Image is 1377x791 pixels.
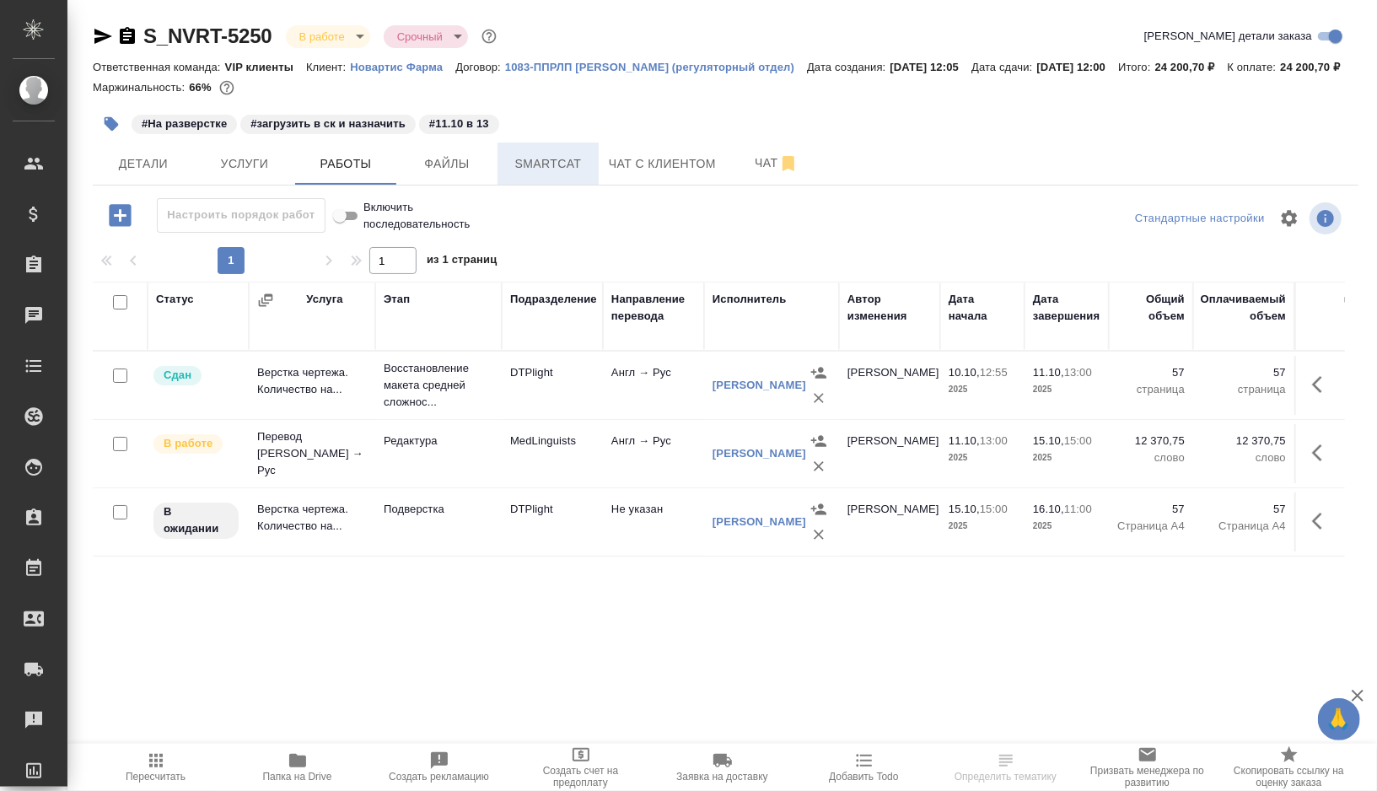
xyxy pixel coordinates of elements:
p: 2025 [1033,518,1100,535]
div: Услуга [306,291,342,308]
p: 12 370,75 [1117,433,1185,449]
span: Заявка на доставку [676,771,767,783]
div: Исполнитель назначен, приступать к работе пока рано [152,501,240,541]
td: Англ → Рус [603,424,704,483]
button: Назначить [806,428,831,454]
p: Итого: [1118,61,1154,73]
p: страница [1117,381,1185,398]
button: Добавить Todo [793,744,935,791]
a: S_NVRT-5250 [143,24,272,47]
span: 🙏 [1325,702,1353,737]
p: 16.10, [1033,503,1064,515]
div: В работе [286,25,370,48]
div: Статус [156,291,194,308]
td: Верстка чертежа. Количество на... [249,492,375,552]
span: Создать рекламацию [389,771,489,783]
p: 24 200,70 ₽ [1155,61,1228,73]
button: Определить тематику [935,744,1077,791]
p: В ожидании [164,503,229,537]
button: Добавить работу [97,198,143,233]
button: Здесь прячутся важные кнопки [1302,433,1342,473]
p: 1083-ППРЛП [PERSON_NAME] (регуляторный отдел) [505,61,807,73]
p: 11.10, [949,434,980,447]
p: Страница А4 [1202,518,1286,535]
p: 24 200,70 ₽ [1280,61,1353,73]
span: Smartcat [508,153,589,175]
p: 12 370,75 [1202,433,1286,449]
button: Создать счет на предоплату [510,744,652,791]
div: В работе [384,25,468,48]
button: Папка на Drive [227,744,368,791]
p: 13:00 [980,434,1008,447]
p: 15.10, [1033,434,1064,447]
p: 57 [1202,364,1286,381]
svg: Отписаться [778,153,799,174]
td: [PERSON_NAME] [839,356,940,415]
span: Создать счет на предоплату [520,765,642,788]
button: 6772.30 RUB; [216,77,238,99]
button: Назначить [806,360,831,385]
p: #загрузить в ск и назначить [250,116,406,132]
div: Направление перевода [611,291,696,325]
p: Редактура [384,433,493,449]
button: Скопировать ссылку для ЯМессенджера [93,26,113,46]
span: Добавить Todo [829,771,898,783]
button: 🙏 [1318,698,1360,740]
span: Призвать менеджера по развитию [1087,765,1208,788]
a: Новартис Фарма [350,59,455,73]
div: Оплачиваемый объем [1201,291,1286,325]
span: Чат с клиентом [609,153,716,175]
button: Здесь прячутся важные кнопки [1302,364,1342,405]
button: В работе [294,30,350,44]
p: 11:00 [1064,503,1092,515]
span: На разверстке [130,116,239,130]
span: Скопировать ссылку на оценку заказа [1229,765,1350,788]
button: Скопировать ссылку [117,26,137,46]
td: Перевод [PERSON_NAME] → Рус [249,420,375,487]
p: [DATE] 12:05 [890,61,972,73]
p: 66% [189,81,215,94]
div: Менеджер проверил работу исполнителя, передает ее на следующий этап [152,364,240,387]
span: Настроить таблицу [1269,198,1310,239]
button: Удалить [806,454,831,479]
div: split button [1131,206,1269,232]
p: VIP клиенты [225,61,306,73]
p: 11.10, [1033,366,1064,379]
div: Общий объем [1117,291,1185,325]
div: Дата начала [949,291,1016,325]
button: Скопировать ссылку на оценку заказа [1218,744,1360,791]
a: [PERSON_NAME] [713,447,806,460]
p: Маржинальность: [93,81,189,94]
p: Дата создания: [807,61,890,73]
button: Пересчитать [85,744,227,791]
p: К оплате: [1228,61,1281,73]
div: Автор изменения [847,291,932,325]
td: DTPlight [502,492,603,552]
p: Клиент: [306,61,350,73]
p: слово [1202,449,1286,466]
p: слово [1117,449,1185,466]
p: Страница А4 [1117,518,1185,535]
p: 2025 [949,381,1016,398]
p: Новартис Фарма [350,61,455,73]
p: 57 [1202,501,1286,518]
button: Срочный [392,30,448,44]
p: 15.10, [949,503,980,515]
span: Работы [305,153,386,175]
span: Определить тематику [955,771,1057,783]
td: DTPlight [502,356,603,415]
button: Заявка на доставку [652,744,793,791]
span: Услуги [204,153,285,175]
span: Файлы [406,153,487,175]
div: Исполнитель выполняет работу [152,433,240,455]
p: Ответственная команда: [93,61,225,73]
td: MedLinguists [502,424,603,483]
p: #На разверстке [142,116,227,132]
p: 57 [1117,501,1185,518]
p: #11.10 в 13 [429,116,489,132]
td: [PERSON_NAME] [839,492,940,552]
span: [PERSON_NAME] детали заказа [1144,28,1312,45]
button: Создать рекламацию [368,744,510,791]
p: 13:00 [1064,366,1092,379]
td: Не указан [603,492,704,552]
